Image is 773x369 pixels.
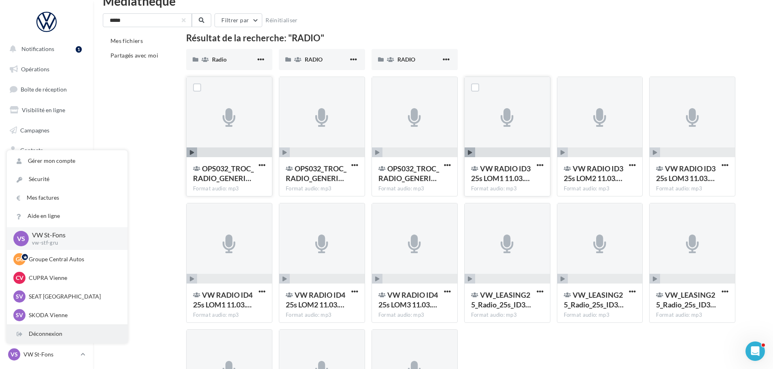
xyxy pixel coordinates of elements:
span: VW_LEASING25_Radio_25s_ID3 LOM2 27.08.25 [564,290,624,309]
span: SV [16,292,23,301]
span: Visibilité en ligne [22,107,65,113]
a: Mes factures [7,189,127,207]
span: Notifications [21,45,54,52]
a: Calendrier [5,182,88,199]
div: Format audio: mp3 [286,185,358,192]
p: VW St-Fons [32,230,115,240]
span: Mes fichiers [110,37,143,44]
div: Format audio: mp3 [193,185,265,192]
span: VS [17,234,25,243]
span: VW_LEASING25_Radio_25s_ID3 LOM1 27.08.25 [471,290,531,309]
span: RADIO [397,56,415,63]
a: Contacts [5,142,88,159]
span: VW RADIO ID3 25s LOM1 11.03.25 [471,164,531,183]
span: VW RADIO ID3 25s LOM2 11.03.25 [564,164,623,183]
div: Résultat de la recherche: "RADIO" [186,34,735,43]
p: Groupe Central Autos [29,255,118,263]
span: VW RADIO ID4 25s LOM1 11.03.25 [193,290,253,309]
span: Partagés avec moi [110,52,158,59]
button: Filtrer par [214,13,262,27]
span: VS [11,350,18,358]
a: Visibilité en ligne [5,102,88,119]
div: Format audio: mp3 [656,185,728,192]
a: PLV et print personnalisable [5,202,88,226]
div: Format audio: mp3 [656,311,728,319]
button: Réinitialiser [262,15,301,25]
a: Aide en ligne [7,207,127,225]
a: Opérations [5,61,88,78]
div: Format audio: mp3 [471,185,544,192]
p: SKODA Vienne [29,311,118,319]
span: CV [16,274,23,282]
a: Boîte de réception [5,81,88,98]
a: Gérer mon compte [7,152,127,170]
span: RADIO [305,56,323,63]
span: VW RADIO ID4 25s LOM2 11.03.25 [286,290,345,309]
span: OPS032_TROC_RADIO_GENERIK_GPS_LOM1 02.03.23 [193,164,254,183]
a: Campagnes [5,122,88,139]
div: Format audio: mp3 [471,311,544,319]
p: CUPRA Vienne [29,274,118,282]
div: Format audio: mp3 [564,311,636,319]
span: GC [16,255,23,263]
span: Radio [212,56,227,63]
div: Format audio: mp3 [193,311,265,319]
span: Opérations [21,66,49,73]
span: VW RADIO ID4 25s LOM3 11.03.25 [378,290,438,309]
iframe: Intercom live chat [745,341,765,361]
a: VS VW St-Fons [6,347,87,362]
span: Boîte de réception [21,86,67,93]
span: VW_LEASING25_Radio_25s_ID3 LOM3 27.08.25 [656,290,716,309]
span: Contacts [20,147,43,154]
div: Déconnexion [7,325,127,343]
div: Format audio: mp3 [564,185,636,192]
p: vw-stf-gru [32,239,115,247]
div: Format audio: mp3 [378,311,451,319]
span: Campagnes [20,126,49,133]
span: SV [16,311,23,319]
a: Médiathèque [5,162,88,179]
p: VW St-Fons [23,350,77,358]
span: VW RADIO ID3 25s LOM3 11.03.25 [656,164,716,183]
div: 1 [76,46,82,53]
p: SEAT [GEOGRAPHIC_DATA] [29,292,118,301]
div: Format audio: mp3 [286,311,358,319]
a: Campagnes DataOnDemand [5,229,88,253]
div: Format audio: mp3 [378,185,451,192]
span: OPS032_TROC_RADIO_GENERIK_GPS_LOM2 02.03.23 [286,164,346,183]
a: Sécurité [7,170,127,188]
button: Notifications 1 [5,41,85,58]
span: OPS032_TROC_RADIO_GENERIK_GPS_LOM3 02.03.23 [378,164,439,183]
